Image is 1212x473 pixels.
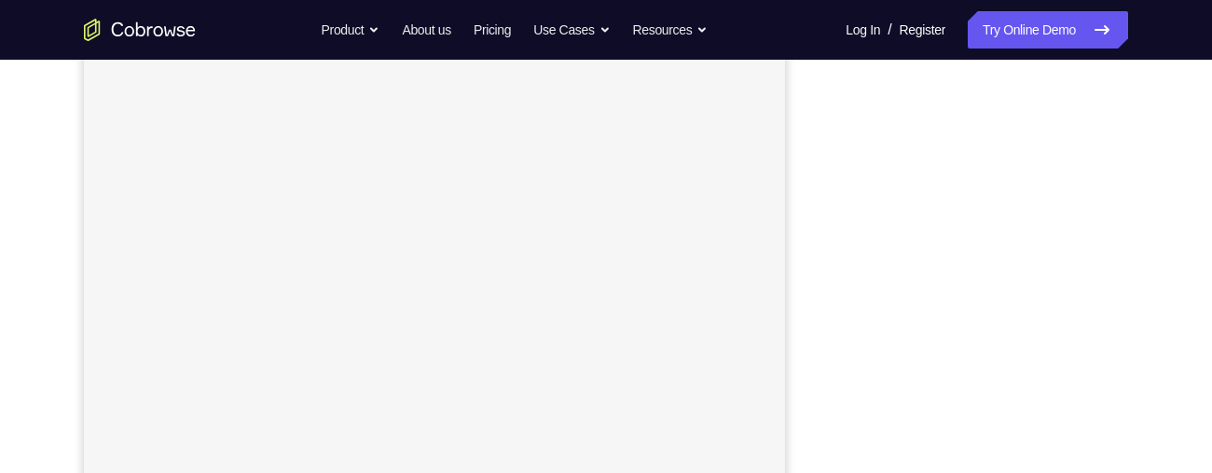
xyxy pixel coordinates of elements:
button: Resources [633,11,709,49]
span: / [888,19,891,41]
button: Product [322,11,380,49]
a: Register [900,11,945,49]
a: About us [402,11,450,49]
a: Pricing [474,11,511,49]
button: Use Cases [533,11,610,49]
a: Log In [846,11,880,49]
a: Go to the home page [84,19,196,41]
a: Try Online Demo [968,11,1128,49]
